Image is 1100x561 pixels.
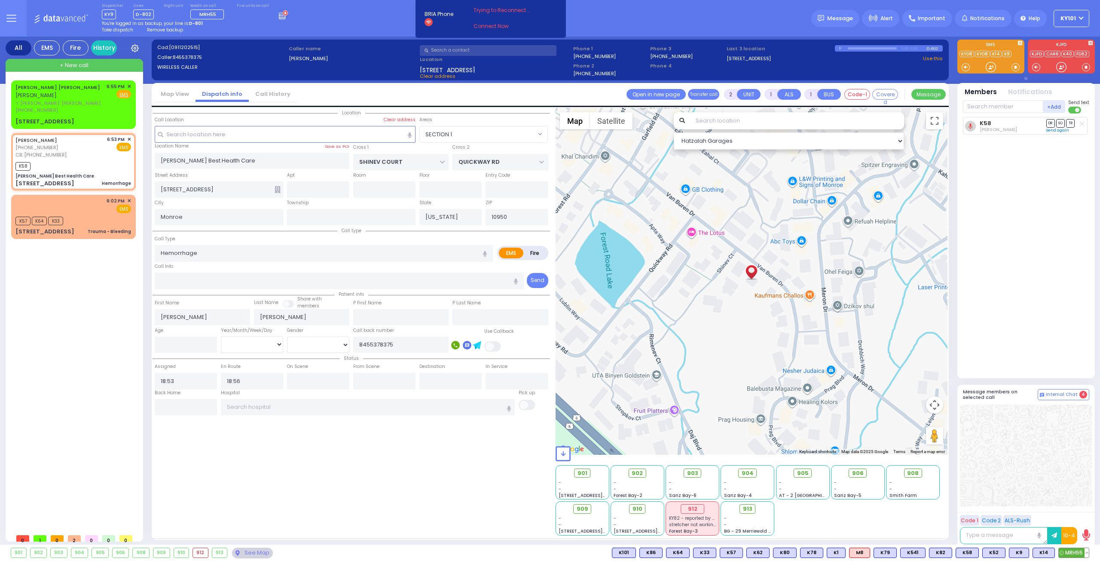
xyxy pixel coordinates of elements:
[452,300,481,307] label: P Last Name
[85,535,98,542] span: 0
[614,515,616,521] span: -
[889,479,892,486] span: -
[116,143,131,151] span: EMS
[15,217,31,225] span: K57
[1043,100,1066,113] button: +Add
[724,486,727,492] span: -
[155,363,176,370] label: Assigned
[419,126,548,142] span: SECTION 1
[1066,119,1075,127] span: TR
[287,172,295,179] label: Apt
[612,548,636,558] div: K101
[742,469,754,478] span: 904
[34,13,91,24] img: Logo
[15,92,57,99] span: [PERSON_NAME]
[560,112,590,129] button: Show street map
[353,327,394,334] label: Call back number
[746,548,770,558] div: BLS
[519,389,535,396] label: Pick up
[963,100,1043,113] input: Search member
[669,479,672,486] span: -
[221,327,283,334] div: Year/Month/Week/Day
[559,486,561,492] span: -
[133,3,154,9] label: Lines
[900,548,926,558] div: K541
[297,296,322,302] small: Share with
[779,492,843,499] span: AT - 2 [GEOGRAPHIC_DATA]
[907,469,919,478] span: 908
[957,43,1024,49] label: EMS
[420,56,570,63] label: Location
[727,45,835,52] label: Last 3 location
[923,55,943,62] a: Use this
[119,535,132,542] span: 0
[11,548,26,558] div: 901
[254,299,278,306] label: Last Name
[960,515,979,526] button: Code 1
[1056,119,1065,127] span: SO
[384,116,416,123] label: Clear address
[63,40,89,55] div: Fire
[420,126,536,142] span: SECTION 1
[980,120,991,126] a: K58
[34,535,46,542] span: 1
[827,548,846,558] div: BLS
[155,300,179,307] label: First Name
[1003,515,1031,526] button: ALS-Rush
[650,45,724,52] span: Phone 3
[800,548,823,558] div: K78
[71,548,88,558] div: 904
[559,515,561,521] span: -
[1046,392,1078,398] span: Internal Chat
[929,548,952,558] div: K82
[287,363,308,370] label: On Scene
[959,51,974,57] a: KYD8
[155,389,180,396] label: Back Home
[32,217,47,225] span: K64
[133,548,149,558] div: 908
[127,197,131,205] span: ✕
[956,548,979,558] div: BLS
[15,173,94,179] div: [PERSON_NAME] Best Health Care
[889,486,892,492] span: -
[287,199,309,206] label: Township
[1038,389,1089,400] button: Internal Chat 4
[419,363,445,370] label: Destination
[880,15,893,22] span: Alert
[724,479,727,486] span: -
[6,40,31,55] div: All
[486,199,492,206] label: ZIP
[639,548,663,558] div: K86
[743,505,752,513] span: 913
[91,40,117,55] a: History
[425,10,453,18] span: BRIA Phone
[650,62,724,70] span: Phone 4
[420,45,556,56] input: Search a contact
[527,273,548,288] button: Send
[773,548,797,558] div: K80
[900,548,926,558] div: BLS
[926,427,943,445] button: Drag Pegman onto the map to open Street View
[107,136,125,143] span: 6:53 PM
[190,3,227,9] label: Medic on call
[669,515,722,521] span: KY82 - reported by KY83
[559,521,561,528] span: -
[157,64,286,71] label: WIRELESS CALLER
[102,180,131,187] div: Hemorrhage
[970,15,1005,22] span: Notifications
[744,255,759,281] div: HERSHEL HALBERSTAM
[419,199,431,206] label: State
[834,492,862,499] span: Sanz Bay-5
[1045,51,1060,57] a: CAR6
[169,44,200,51] span: [0911202515]
[818,15,824,21] img: message.svg
[1009,548,1029,558] div: BLS
[817,89,841,100] button: BUS
[577,469,587,478] span: 901
[102,535,115,542] span: 0
[573,53,616,59] label: [PHONE_NUMBER]
[155,236,175,242] label: Call Type
[289,55,417,62] label: [PERSON_NAME]
[289,45,417,52] label: Caller name
[1054,10,1089,27] button: KY101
